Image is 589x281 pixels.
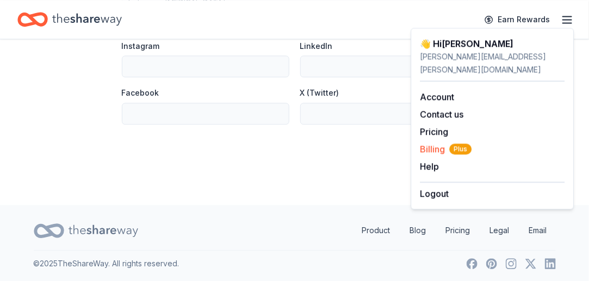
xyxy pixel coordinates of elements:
[34,257,179,270] p: © 2025 TheShareWay. All rights reserved.
[300,41,333,52] label: LinkedIn
[420,108,463,121] button: Contact us
[420,50,565,76] div: [PERSON_NAME][EMAIL_ADDRESS][PERSON_NAME][DOMAIN_NAME]
[420,142,472,155] button: BillingPlus
[420,37,565,50] div: 👋 Hi [PERSON_NAME]
[354,220,556,241] nav: quick links
[122,41,160,52] label: Instagram
[437,220,479,241] a: Pricing
[401,220,435,241] a: Blog
[478,10,556,29] a: Earn Rewards
[420,160,439,173] button: Help
[481,220,518,241] a: Legal
[520,220,556,241] a: Email
[420,91,454,102] a: Account
[354,220,399,241] a: Product
[17,7,122,32] a: Home
[420,187,449,200] button: Logout
[122,88,159,98] label: Facebook
[300,88,339,98] label: X (Twitter)
[420,126,448,137] a: Pricing
[420,142,472,155] span: Billing
[449,143,472,154] span: Plus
